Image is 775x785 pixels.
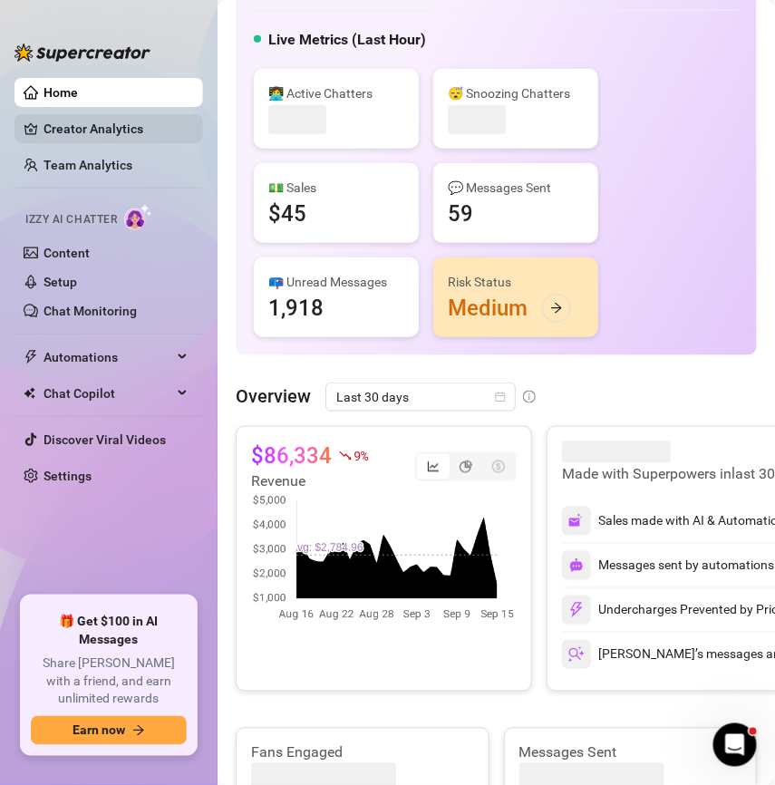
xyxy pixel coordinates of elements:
[24,387,35,400] img: Chat Copilot
[44,85,78,100] a: Home
[569,558,584,573] img: svg%3e
[73,723,125,738] span: Earn now
[44,158,132,172] a: Team Analytics
[251,441,332,470] article: $86,334
[336,383,505,411] span: Last 30 days
[354,447,367,464] span: 9 %
[44,432,166,447] a: Discover Viral Videos
[568,646,585,663] img: svg%3e
[44,275,77,289] a: Setup
[44,379,172,408] span: Chat Copilot
[236,383,311,410] article: Overview
[268,83,404,103] div: 👩‍💻 Active Chatters
[268,178,404,198] div: 💵 Sales
[448,272,584,292] div: Risk Status
[31,655,187,709] span: Share [PERSON_NAME] with a friend, and earn unlimited rewards
[25,211,117,228] span: Izzy AI Chatter
[251,470,367,492] article: Revenue
[550,302,563,315] span: arrow-right
[124,204,152,230] img: AI Chatter
[339,450,352,462] span: fall
[495,392,506,402] span: calendar
[44,469,92,483] a: Settings
[44,246,90,260] a: Content
[448,178,584,198] div: 💬 Messages Sent
[268,199,306,228] div: $45
[268,294,324,323] div: 1,918
[448,199,473,228] div: 59
[31,716,187,745] button: Earn nowarrow-right
[44,343,172,372] span: Automations
[24,350,38,364] span: thunderbolt
[568,513,585,529] img: svg%3e
[427,460,440,473] span: line-chart
[268,29,426,51] h5: Live Metrics (Last Hour)
[251,743,474,763] article: Fans Engaged
[448,83,584,103] div: 😴 Snoozing Chatters
[713,723,757,767] iframe: Intercom live chat
[523,391,536,403] span: info-circle
[519,743,742,763] article: Messages Sent
[15,44,150,62] img: logo-BBDzfeDw.svg
[132,724,145,737] span: arrow-right
[31,613,187,648] span: 🎁 Get $100 in AI Messages
[415,452,517,481] div: segmented control
[44,304,137,318] a: Chat Monitoring
[568,602,585,618] img: svg%3e
[492,460,505,473] span: dollar-circle
[460,460,472,473] span: pie-chart
[44,114,189,143] a: Creator Analytics
[268,272,404,292] div: 📪 Unread Messages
